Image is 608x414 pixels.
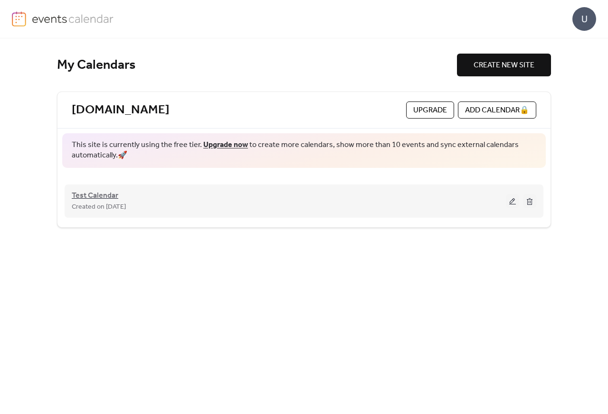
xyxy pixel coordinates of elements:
span: Created on [DATE] [72,202,126,213]
a: Upgrade now [203,138,248,152]
span: Upgrade [413,105,447,116]
div: My Calendars [57,57,457,74]
a: Test Calendar [72,193,118,199]
img: logo [12,11,26,27]
img: logo-type [32,11,114,26]
span: Test Calendar [72,190,118,202]
span: CREATE NEW SITE [474,60,534,71]
div: U [572,7,596,31]
button: CREATE NEW SITE [457,54,551,76]
a: [DOMAIN_NAME] [72,102,170,118]
span: This site is currently using the free tier. to create more calendars, show more than 10 events an... [72,140,536,161]
button: Upgrade [406,101,454,119]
